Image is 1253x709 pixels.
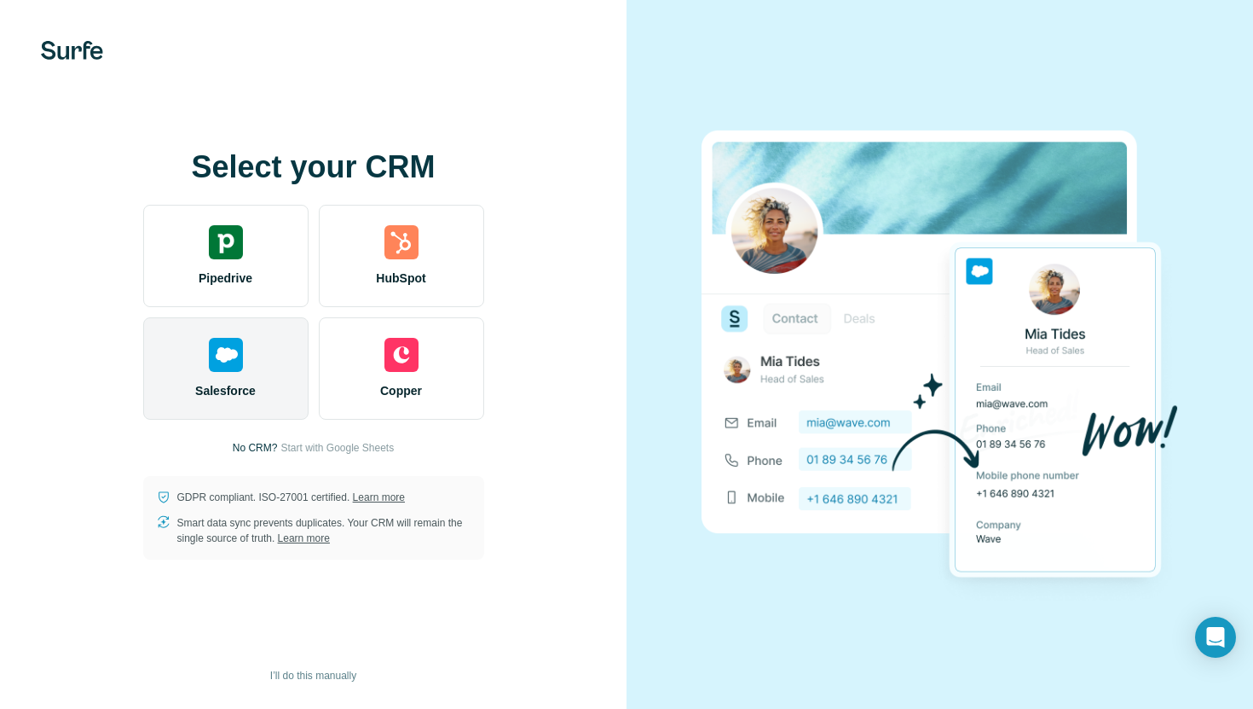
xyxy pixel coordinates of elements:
img: hubspot's logo [384,225,419,259]
div: Open Intercom Messenger [1195,617,1236,658]
span: Salesforce [195,382,256,399]
p: Smart data sync prevents duplicates. Your CRM will remain the single source of truth. [177,515,471,546]
img: salesforce's logo [209,338,243,372]
h1: Select your CRM [143,150,484,184]
p: GDPR compliant. ISO-27001 certified. [177,490,405,505]
a: Learn more [278,532,330,544]
img: SALESFORCE image [702,102,1179,608]
p: No CRM? [233,440,278,456]
span: HubSpot [376,270,425,287]
img: Surfe's logo [41,41,103,60]
span: Pipedrive [199,270,252,287]
span: I’ll do this manually [270,668,356,683]
button: Start with Google Sheets [280,440,394,456]
img: copper's logo [384,338,419,372]
img: pipedrive's logo [209,225,243,259]
button: I’ll do this manually [258,663,368,689]
span: Copper [380,382,422,399]
a: Learn more [353,491,405,503]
